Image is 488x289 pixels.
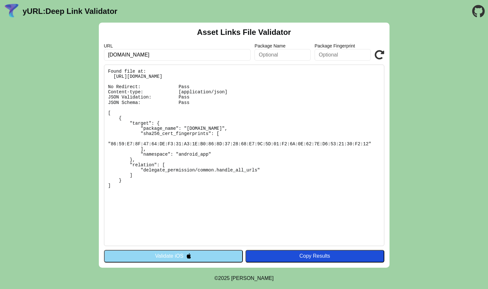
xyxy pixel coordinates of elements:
[315,49,371,61] input: Optional
[245,250,384,262] button: Copy Results
[104,43,251,48] label: URL
[23,7,117,16] a: yURL:Deep Link Validator
[254,43,311,48] label: Package Name
[3,3,20,20] img: yURL Logo
[249,253,381,259] div: Copy Results
[186,253,192,259] img: appleIcon.svg
[254,49,311,61] input: Optional
[104,250,243,262] button: Validate iOS
[214,268,274,289] footer: ©
[218,275,230,281] span: 2025
[315,43,371,48] label: Package Fingerprint
[197,28,291,37] h2: Asset Links File Validator
[231,275,274,281] a: Michael Ibragimchayev's Personal Site
[104,65,384,246] pre: Found file at: [URL][DOMAIN_NAME] No Redirect: Pass Content-type: [application/json] JSON Validat...
[104,49,251,61] input: Required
